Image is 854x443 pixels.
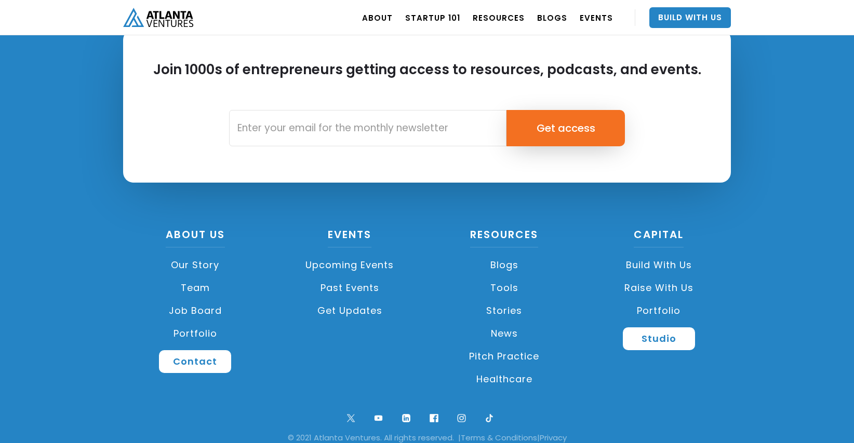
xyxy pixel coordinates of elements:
[328,227,371,247] a: Events
[123,276,268,299] a: Team
[587,276,731,299] a: Raise with Us
[123,322,268,345] a: Portfolio
[587,254,731,276] a: Build with us
[506,110,625,146] input: Get access
[278,276,422,299] a: Past Events
[432,299,577,322] a: Stories
[455,411,469,425] img: ig symbol
[540,432,567,443] a: Privacy
[405,3,460,32] a: Startup 101
[634,227,684,247] a: CAPITAL
[229,110,625,146] form: Email Form
[16,433,838,443] div: © 2021 Atlanta Ventures. All rights reserved. | |
[229,110,506,146] input: Enter your email for the monthly newsletter
[362,3,393,32] a: ABOUT
[432,322,577,345] a: News
[278,254,422,276] a: Upcoming Events
[432,368,577,391] a: Healthcare
[623,327,695,350] a: Studio
[580,3,613,32] a: EVENTS
[483,411,497,425] img: tik tok logo
[159,350,231,373] a: Contact
[649,7,731,28] a: Build With Us
[371,411,385,425] img: youtube symbol
[537,3,567,32] a: BLOGS
[473,3,525,32] a: RESOURCES
[432,276,577,299] a: Tools
[153,61,701,97] h2: Join 1000s of entrepreneurs getting access to resources, podcasts, and events.
[461,432,537,443] a: Terms & Conditions
[278,299,422,322] a: Get Updates
[427,411,441,425] img: facebook logo
[470,227,538,247] a: Resources
[432,254,577,276] a: Blogs
[399,411,413,425] img: linkedin logo
[432,345,577,368] a: Pitch Practice
[123,299,268,322] a: Job Board
[166,227,225,247] a: About US
[123,254,268,276] a: Our Story
[587,299,731,322] a: Portfolio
